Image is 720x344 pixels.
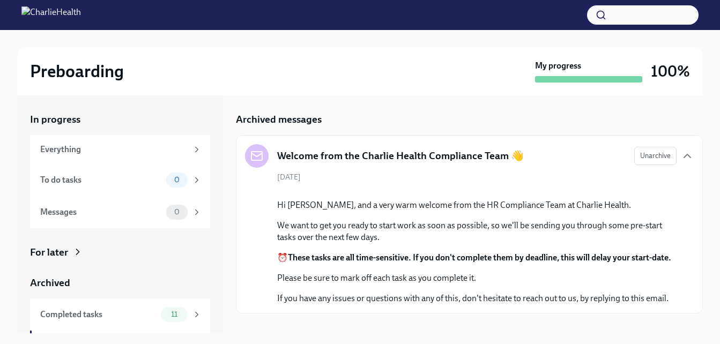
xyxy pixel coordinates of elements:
[168,208,186,216] span: 0
[535,60,581,72] strong: My progress
[651,62,690,81] h3: 100%
[30,196,210,228] a: Messages0
[21,6,81,24] img: CharlieHealth
[168,176,186,184] span: 0
[30,245,210,259] a: For later
[40,174,162,186] div: To do tasks
[40,144,188,155] div: Everything
[30,298,210,331] a: Completed tasks11
[30,61,124,82] h2: Preboarding
[30,135,210,164] a: Everything
[40,206,162,218] div: Messages
[277,172,301,182] span: [DATE]
[30,276,210,290] a: Archived
[165,310,184,318] span: 11
[640,151,671,161] span: Unarchive
[30,113,210,126] a: In progress
[634,147,677,165] button: Unarchive
[30,245,68,259] div: For later
[277,220,677,243] p: We want to get you ready to start work as soon as possible, so we'll be sending you through some ...
[277,149,524,163] h5: Welcome from the Charlie Health Compliance Team 👋
[40,309,157,320] div: Completed tasks
[277,272,677,284] p: Please be sure to mark off each task as you complete it.
[288,252,671,263] strong: These tasks are all time-sensitive. If you don't complete them by deadline, this will delay your ...
[277,252,677,264] p: ⏰
[30,164,210,196] a: To do tasks0
[236,113,322,126] h5: Archived messages
[277,199,677,211] p: Hi [PERSON_NAME], and a very warm welcome from the HR Compliance Team at Charlie Health.
[277,293,677,304] p: If you have any issues or questions with any of this, don't hesitate to reach out to us, by reply...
